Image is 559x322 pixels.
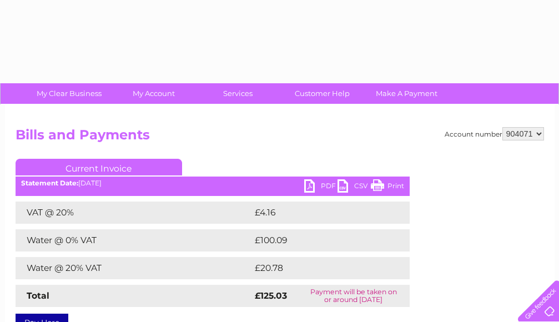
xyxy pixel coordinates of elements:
[21,179,78,187] b: Statement Date:
[16,257,252,279] td: Water @ 20% VAT
[16,179,410,187] div: [DATE]
[445,127,544,140] div: Account number
[16,159,182,175] a: Current Invoice
[16,202,252,224] td: VAT @ 20%
[252,229,390,251] td: £100.09
[16,127,544,148] h2: Bills and Payments
[338,179,371,195] a: CSV
[16,229,252,251] td: Water @ 0% VAT
[361,83,452,104] a: Make A Payment
[23,83,115,104] a: My Clear Business
[255,290,287,301] strong: £125.03
[298,285,409,307] td: Payment will be taken on or around [DATE]
[252,257,387,279] td: £20.78
[276,83,368,104] a: Customer Help
[192,83,284,104] a: Services
[371,179,404,195] a: Print
[108,83,199,104] a: My Account
[304,179,338,195] a: PDF
[252,202,382,224] td: £4.16
[27,290,49,301] strong: Total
